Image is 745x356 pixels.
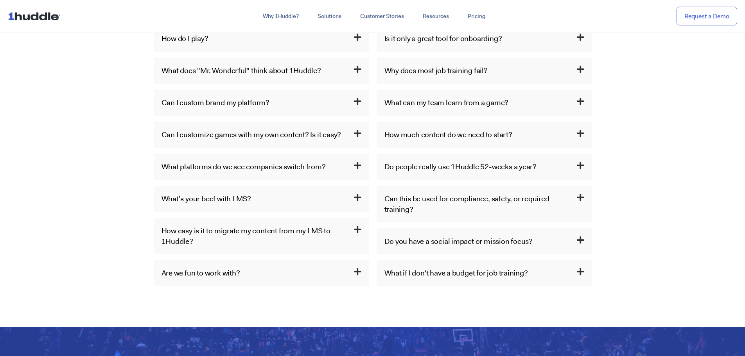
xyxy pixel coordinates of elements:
h3: Can I custom brand my platform? [154,89,369,116]
h3: Do people really use 1Huddle 52-weeks a year? [377,154,592,180]
h3: Do you have a social impact or mission focus? [377,228,592,254]
a: Do people really use 1Huddle 52-weeks a year? [384,161,537,172]
a: How easy is it to migrate my content from my LMS to 1Huddle? [162,225,330,246]
h3: How easy is it to migrate my content from my LMS to 1Huddle? [154,218,369,254]
a: What’s your beef with LMS? [162,193,251,204]
a: Request a Demo [677,7,737,26]
a: How do I play? [162,33,208,43]
h3: How do I play? [154,25,369,52]
a: What does "Mr. Wonderful" think about 1Huddle? [162,65,321,75]
a: Can this be used for compliance, safety, or required training? [384,193,549,214]
h3: What’s your beef with LMS? [154,186,369,212]
a: What can my team learn from a game? [384,97,509,107]
a: Are we fun to work with? [162,268,240,278]
h3: Why does most job training fail? [377,57,592,84]
a: How much content do we need to start? [384,129,512,140]
a: Pricing [458,9,495,23]
a: What platforms do we see companies switch from? [162,161,326,172]
a: Can I custom brand my platform? [162,97,270,107]
h3: Are we fun to work with? [154,260,369,286]
h3: How much content do we need to start? [377,122,592,148]
h3: What does "Mr. Wonderful" think about 1Huddle? [154,57,369,84]
h3: What if I don't have a budget for job training? [377,260,592,286]
h3: What platforms do we see companies switch from? [154,154,369,180]
a: Do you have a social impact or mission focus? [384,236,533,246]
a: Can I customize games with my own content? Is it easy? [162,129,341,140]
a: Customer Stories [351,9,413,23]
img: ... [8,9,64,23]
h3: What can my team learn from a game? [377,89,592,116]
a: Resources [413,9,458,23]
h3: Is it only a great tool for onboarding? [377,25,592,52]
a: Is it only a great tool for onboarding? [384,33,502,43]
h3: Can I customize games with my own content? Is it easy? [154,122,369,148]
a: Why 1Huddle? [253,9,308,23]
h3: Can this be used for compliance, safety, or required training? [377,186,592,222]
a: What if I don't have a budget for job training? [384,268,528,278]
a: Solutions [308,9,351,23]
a: Why does most job training fail? [384,65,488,75]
